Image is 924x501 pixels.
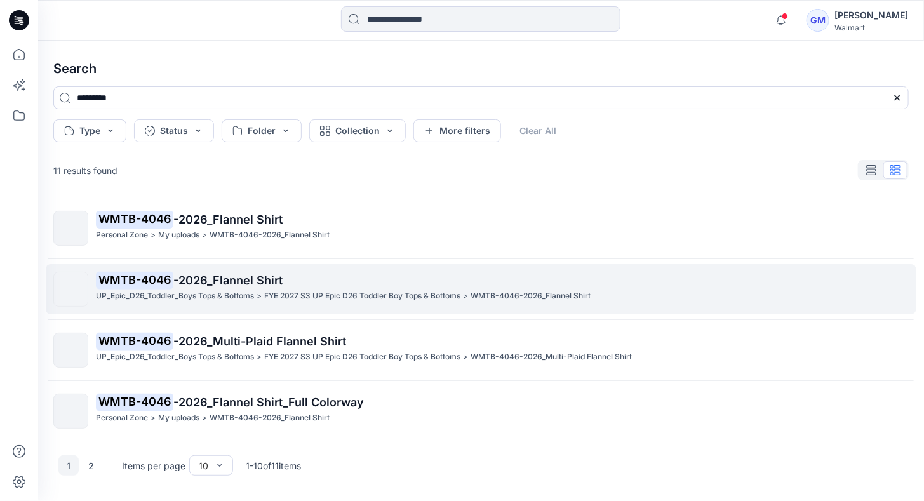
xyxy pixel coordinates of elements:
[210,229,330,242] p: WMTB-4046-2026_Flannel Shirt
[96,351,254,364] p: UP_Epic_D26_Toddler_Boys Tops & Bottoms
[834,23,908,32] div: Walmart
[257,290,262,303] p: >
[46,264,916,314] a: WMTB-4046-2026_Flannel ShirtUP_Epic_D26_Toddler_Boys Tops & Bottoms>FYE 2027 S3 UP Epic D26 Toddl...
[202,411,207,425] p: >
[173,396,364,409] span: -2026_Flannel Shirt_Full Colorway
[471,351,632,364] p: WMTB-4046-2026_Multi-Plaid Flannel Shirt
[81,455,102,476] button: 2
[158,411,199,425] p: My uploads
[43,51,919,86] h4: Search
[46,325,916,375] a: WMTB-4046-2026_Multi-Plaid Flannel ShirtUP_Epic_D26_Toddler_Boys Tops & Bottoms>FYE 2027 S3 UP Ep...
[173,335,346,348] span: -2026_Multi-Plaid Flannel Shirt
[264,290,460,303] p: FYE 2027 S3 UP Epic D26 Toddler Boy Tops & Bottoms
[199,459,208,472] div: 10
[173,213,283,226] span: -2026_Flannel Shirt
[222,119,302,142] button: Folder
[173,274,283,287] span: -2026_Flannel Shirt
[53,119,126,142] button: Type
[834,8,908,23] div: [PERSON_NAME]
[463,351,468,364] p: >
[309,119,406,142] button: Collection
[58,455,79,476] button: 1
[96,229,148,242] p: Personal Zone
[807,9,829,32] div: GM
[122,459,185,472] p: Items per page
[96,210,173,228] mark: WMTB-4046
[134,119,214,142] button: Status
[463,290,468,303] p: >
[264,351,460,364] p: FYE 2027 S3 UP Epic D26 Toddler Boy Tops & Bottoms
[257,351,262,364] p: >
[471,290,591,303] p: WMTB-4046-2026_Flannel Shirt
[96,332,173,350] mark: WMTB-4046
[151,411,156,425] p: >
[151,229,156,242] p: >
[202,229,207,242] p: >
[96,411,148,425] p: Personal Zone
[210,411,330,425] p: WMTB-4046-2026_Flannel Shirt
[46,203,916,253] a: WMTB-4046-2026_Flannel ShirtPersonal Zone>My uploads>WMTB-4046-2026_Flannel Shirt
[413,119,501,142] button: More filters
[246,459,301,472] p: 1 - 10 of 11 items
[96,271,173,289] mark: WMTB-4046
[96,393,173,411] mark: WMTB-4046
[46,386,916,436] a: WMTB-4046-2026_Flannel Shirt_Full ColorwayPersonal Zone>My uploads>WMTB-4046-2026_Flannel Shirt
[53,164,117,177] p: 11 results found
[96,290,254,303] p: UP_Epic_D26_Toddler_Boys Tops & Bottoms
[158,229,199,242] p: My uploads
